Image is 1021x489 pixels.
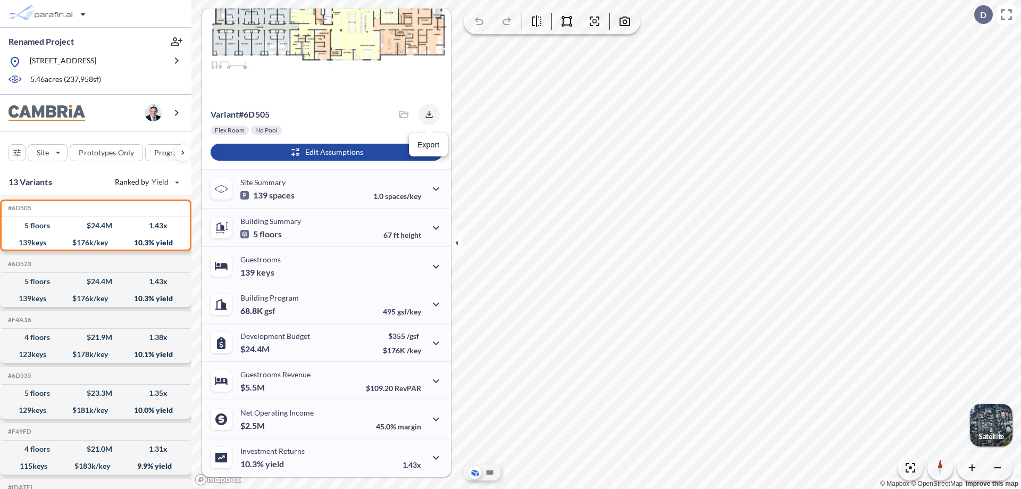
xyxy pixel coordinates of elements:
[240,229,282,239] p: 5
[240,255,281,264] p: Guestrooms
[398,422,421,431] span: margin
[385,192,421,201] span: spaces/key
[211,144,442,161] button: Edit Assumptions
[195,474,241,486] a: Mapbox homepage
[154,147,184,158] p: Program
[966,480,1018,487] a: Improve this map
[240,446,305,455] p: Investment Returns
[970,404,1012,446] img: Switcher Image
[970,404,1012,446] button: Switcher ImageSatellite
[215,126,245,135] p: Flex Room
[264,305,275,316] span: gsf
[240,293,299,302] p: Building Program
[106,173,186,190] button: Ranked by Yield
[6,372,31,379] h5: Click to copy the code
[240,217,301,226] p: Building Summary
[483,466,496,479] button: Site Plan
[980,10,986,20] p: D
[366,384,421,393] p: $109.20
[240,382,266,393] p: $5.5M
[6,316,31,324] h5: Click to copy the code
[9,36,74,47] p: Renamed Project
[911,480,963,487] a: OpenStreetMap
[394,230,399,239] span: ft
[240,178,286,187] p: Site Summary
[240,305,275,316] p: 68.8K
[152,177,169,187] span: Yield
[880,480,909,487] a: Mapbox
[305,147,363,158] p: Edit Assumptions
[211,109,239,119] span: Variant
[240,459,284,469] p: 10.3%
[240,331,310,341] p: Development Budget
[145,144,203,161] button: Program
[403,460,421,469] p: 1.43x
[240,190,295,201] p: 139
[145,104,162,121] img: user logo
[211,109,270,120] p: # 6d505
[417,139,439,151] p: Export
[376,422,421,431] p: 45.0%
[240,267,274,278] p: 139
[265,459,284,469] span: yield
[240,344,271,354] p: $24.4M
[30,74,101,86] p: 5.46 acres ( 237,958 sf)
[395,384,421,393] span: RevPAR
[468,466,481,479] button: Aerial View
[9,176,52,188] p: 13 Variants
[373,192,421,201] p: 1.0
[37,147,49,158] p: Site
[6,260,31,268] h5: Click to copy the code
[240,408,314,417] p: Net Operating Income
[79,147,134,158] p: Prototypes Only
[383,307,421,316] p: 495
[70,144,143,161] button: Prototypes Only
[255,126,278,135] p: No Pool
[383,331,421,341] p: $355
[407,331,419,341] span: /gsf
[383,346,421,355] p: $176K
[240,420,266,431] p: $2.5M
[6,204,31,212] h5: Click to copy the code
[256,267,274,278] span: keys
[9,105,85,121] img: BrandImage
[28,144,68,161] button: Site
[269,190,295,201] span: spaces
[383,230,421,239] p: 67
[240,370,311,379] p: Guestrooms Revenue
[407,346,421,355] span: /key
[400,230,421,239] span: height
[978,432,1004,441] p: Satellite
[397,307,421,316] span: gsf/key
[6,428,31,435] h5: Click to copy the code
[30,55,96,69] p: [STREET_ADDRESS]
[260,229,282,239] span: floors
